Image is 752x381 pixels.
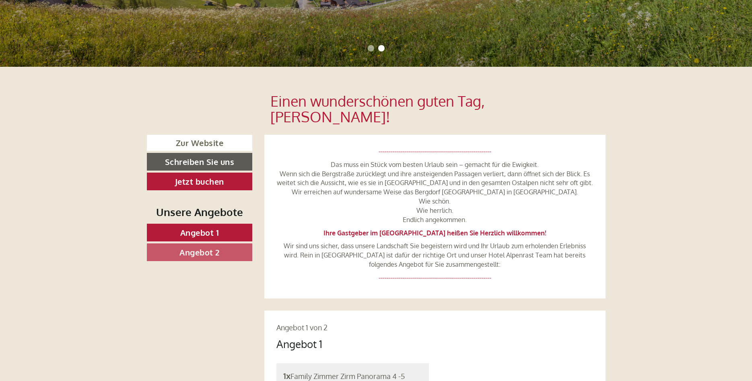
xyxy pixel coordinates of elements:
button: Senden [263,208,317,226]
strong: Ihre Gastgeber im [GEOGRAPHIC_DATA] heißen Sie Herzlich willkommen! [323,229,546,237]
div: Berghotel Alpenrast [12,23,130,30]
span: -------------------------------------------------------- [379,274,491,282]
b: 1x [283,371,290,381]
span: Das muss ein Stück vom besten Urlaub sein – gemacht für die Ewigkeit. Wenn sich die Bergstraße zu... [277,161,593,224]
a: Zur Website [147,135,253,151]
span: Angebot 2 [179,247,220,257]
h1: Einen wunderschönen guten Tag, [PERSON_NAME]! [270,93,600,125]
div: Angebot 1 [276,336,322,351]
div: Sonntag [138,6,179,20]
span: Angebot 1 [180,227,219,238]
span: Wir sind uns sicher, dass unsere Landschaft Sie begeistern wird und Ihr Urlaub zum erholenden Erl... [284,242,586,268]
div: Unsere Angebote [147,204,253,219]
small: 12:01 [12,39,130,45]
a: Jetzt buchen [147,173,253,190]
div: Guten Tag, wie können wir Ihnen helfen? [6,22,134,46]
a: Schreiben Sie uns [147,153,253,171]
span: Angebot 1 von 2 [276,323,328,332]
span: -------------------------------------------------------- [379,147,491,155]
